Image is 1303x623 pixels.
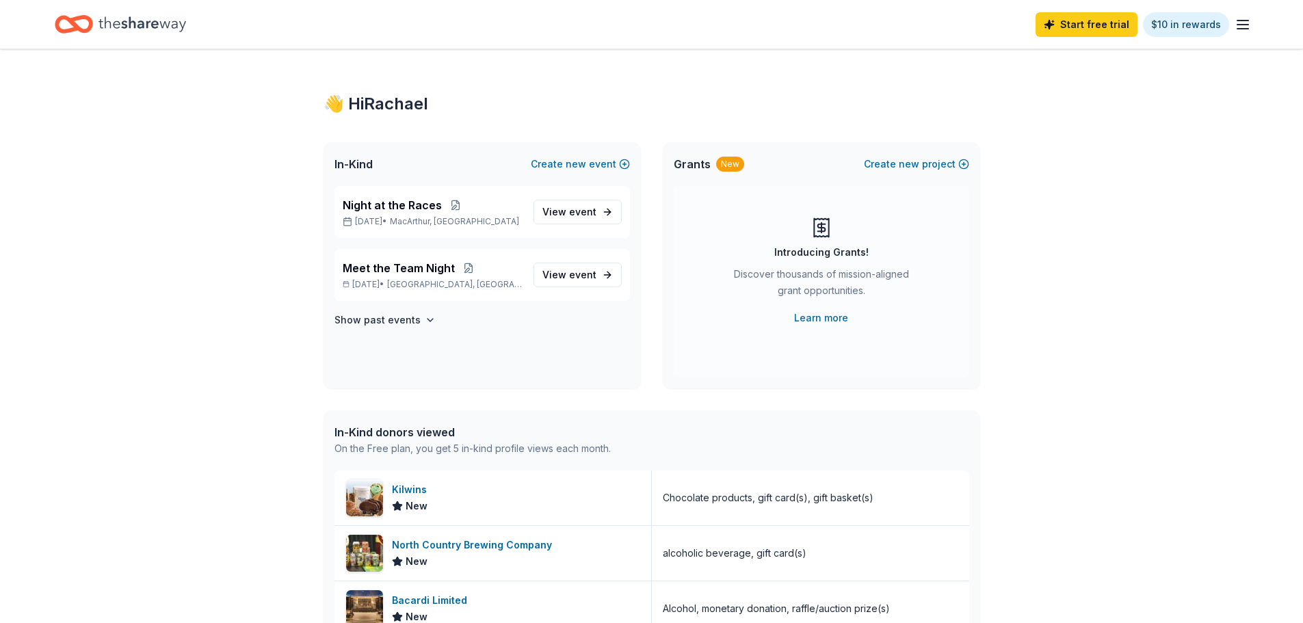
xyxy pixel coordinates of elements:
span: View [542,204,596,220]
p: [DATE] • [343,279,523,290]
img: Image for North Country Brewing Company [346,535,383,572]
span: Grants [674,156,711,172]
p: [DATE] • [343,216,523,227]
div: New [716,157,744,172]
div: 👋 Hi Rachael [324,93,980,115]
div: Discover thousands of mission-aligned grant opportunities. [728,266,914,304]
span: [GEOGRAPHIC_DATA], [GEOGRAPHIC_DATA] [387,279,522,290]
div: In-Kind donors viewed [334,424,611,440]
span: New [406,498,427,514]
span: new [566,156,586,172]
span: event [569,206,596,217]
div: alcoholic beverage, gift card(s) [663,545,806,561]
a: View event [534,200,622,224]
span: Meet the Team Night [343,260,455,276]
span: View [542,267,596,283]
span: MacArthur, [GEOGRAPHIC_DATA] [390,216,519,227]
button: Createnewproject [864,156,969,172]
img: Image for Kilwins [346,479,383,516]
span: New [406,553,427,570]
a: Start free trial [1036,12,1137,37]
div: Bacardi Limited [392,592,473,609]
a: $10 in rewards [1143,12,1229,37]
h4: Show past events [334,312,421,328]
div: Introducing Grants! [774,244,869,261]
span: new [899,156,919,172]
a: View event [534,263,622,287]
div: Kilwins [392,481,432,498]
div: Chocolate products, gift card(s), gift basket(s) [663,490,873,506]
div: On the Free plan, you get 5 in-kind profile views each month. [334,440,611,457]
span: In-Kind [334,156,373,172]
a: Learn more [794,310,848,326]
span: Night at the Races [343,197,442,213]
button: Show past events [334,312,436,328]
div: Alcohol, monetary donation, raffle/auction prize(s) [663,600,890,617]
button: Createnewevent [531,156,630,172]
span: event [569,269,596,280]
div: North Country Brewing Company [392,537,557,553]
a: Home [55,8,186,40]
